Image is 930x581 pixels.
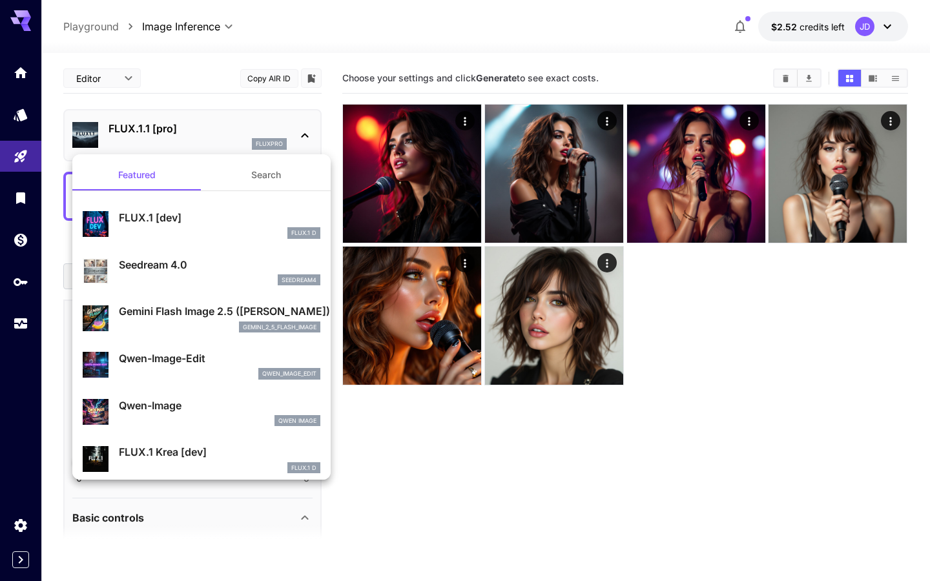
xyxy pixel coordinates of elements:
p: qwen_image_edit [262,369,316,378]
p: FLUX.1 D [291,229,316,238]
p: gemini_2_5_flash_image [243,323,316,332]
div: FLUX.1 [dev]FLUX.1 D [83,205,320,244]
p: FLUX.1 [dev] [119,210,320,225]
div: Qwen-Image-Editqwen_image_edit [83,345,320,385]
div: Qwen-ImageQwen Image [83,392,320,432]
p: Gemini Flash Image 2.5 ([PERSON_NAME]) [119,303,320,319]
div: Gemini Flash Image 2.5 ([PERSON_NAME])gemini_2_5_flash_image [83,298,320,338]
p: Seedream 4.0 [119,257,320,272]
p: Qwen-Image-Edit [119,351,320,366]
p: seedream4 [282,276,316,285]
button: Featured [72,159,201,190]
div: FLUX.1 Krea [dev]FLUX.1 D [83,439,320,478]
div: Seedream 4.0seedream4 [83,252,320,291]
p: FLUX.1 Krea [dev] [119,444,320,460]
p: Qwen-Image [119,398,320,413]
button: Search [201,159,331,190]
p: FLUX.1 D [291,464,316,473]
p: Qwen Image [278,416,316,425]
